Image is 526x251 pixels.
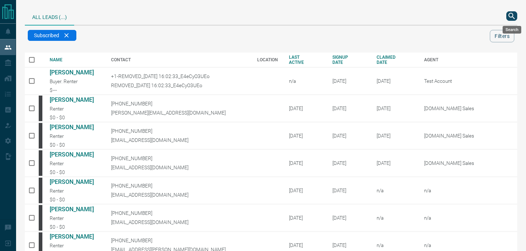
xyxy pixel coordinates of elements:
p: n/a [424,188,515,193]
div: NAME [50,57,100,62]
div: mrloft.ca [39,96,42,121]
div: $0 - $0 [50,169,100,175]
div: October 12th 2008, 6:29:44 AM [332,160,366,166]
p: [EMAIL_ADDRESS][DOMAIN_NAME] [111,165,246,170]
div: February 19th 2025, 2:37:44 PM [377,160,413,166]
p: [PHONE_NUMBER] [111,101,246,107]
div: All Leads (...) [25,7,74,26]
p: [EMAIL_ADDRESS][DOMAIN_NAME] [111,219,246,225]
div: September 1st 2015, 9:13:21 AM [332,78,366,84]
div: n/a [377,188,413,193]
div: mrloft.ca [39,178,42,203]
span: Renter [50,188,64,194]
a: [PERSON_NAME] [50,124,100,131]
a: [PERSON_NAME] [50,151,100,158]
a: [PERSON_NAME] [50,206,100,213]
div: Search [503,26,521,34]
div: October 11th 2008, 12:32:56 PM [332,105,366,111]
a: [PERSON_NAME] [50,96,100,103]
p: [DOMAIN_NAME] Sales [424,105,515,111]
span: Subscribed [34,32,59,38]
span: Renter [50,243,64,248]
div: October 13th 2008, 7:44:16 PM [332,242,366,248]
span: Renter [50,215,64,221]
p: REMOVED_[DATE] 16:02:33_E4eCyO3UEo [111,82,246,88]
div: [DATE] [289,215,321,221]
div: $0 - $0 [50,142,100,148]
button: Filters [490,30,514,42]
div: [DATE] [289,242,321,248]
div: $--- [50,87,100,93]
p: [PHONE_NUMBER] [111,238,246,243]
div: CLAIMED DATE [377,55,413,65]
div: mrloft.ca [39,150,42,176]
p: [EMAIL_ADDRESS][DOMAIN_NAME] [111,137,246,143]
div: CONTACT [111,57,246,62]
p: [PERSON_NAME][EMAIL_ADDRESS][DOMAIN_NAME] [111,110,246,116]
div: n/a [377,215,413,221]
p: [PHONE_NUMBER] [111,128,246,134]
button: search button [506,11,517,21]
p: [DOMAIN_NAME] Sales [424,133,515,139]
span: Renter [50,106,64,112]
div: $0 - $0 [50,224,100,230]
div: [DATE] [289,105,321,111]
div: mrloft.ca [39,123,42,148]
a: [PERSON_NAME] [50,233,100,240]
div: n/a [289,78,321,84]
div: SIGNUP DATE [332,55,366,65]
div: LOCATION [257,57,278,62]
a: [PERSON_NAME] [50,69,100,76]
div: LAST ACTIVE [289,55,321,65]
span: Renter [50,133,64,139]
p: [PHONE_NUMBER] [111,210,246,216]
p: [PHONE_NUMBER] [111,155,246,161]
div: $0 - $0 [50,197,100,202]
p: n/a [424,242,515,248]
p: [DOMAIN_NAME] Sales [424,160,515,166]
p: [EMAIL_ADDRESS][DOMAIN_NAME] [111,192,246,198]
p: Test Account [424,78,515,84]
div: February 19th 2025, 2:37:44 PM [377,133,413,139]
div: n/a [377,242,413,248]
div: [DATE] [289,160,321,166]
div: April 29th 2025, 4:45:30 PM [377,78,413,84]
a: [PERSON_NAME] [50,178,100,185]
div: AGENT [424,57,517,62]
div: October 12th 2008, 3:01:27 PM [332,215,366,221]
div: October 11th 2008, 5:41:37 PM [332,133,366,139]
p: n/a [424,215,515,221]
div: mrloft.ca [39,205,42,231]
div: [DATE] [289,188,321,193]
span: Buyer. Renter [50,78,78,84]
p: +1-REMOVED_[DATE] 16:02:33_E4eCyO3UEo [111,73,246,79]
div: [DATE] [289,133,321,139]
div: Subscribed [28,30,76,41]
span: Renter [50,161,64,166]
div: $0 - $0 [50,115,100,120]
p: [PHONE_NUMBER] [111,183,246,189]
div: February 19th 2025, 2:37:44 PM [377,105,413,111]
div: October 12th 2008, 11:22:16 AM [332,188,366,193]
